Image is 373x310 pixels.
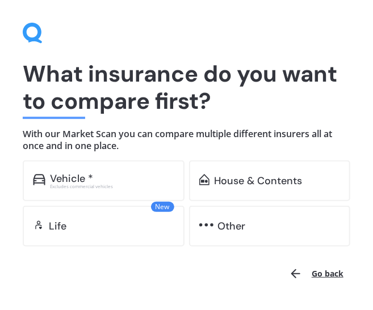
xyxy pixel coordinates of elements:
div: Excludes commercial vehicles [50,184,174,189]
div: House & Contents [214,175,302,186]
img: car.f15378c7a67c060ca3f3.svg [33,174,45,185]
h4: With our Market Scan you can compare multiple different insurers all at once and in one place. [23,128,350,151]
span: New [151,202,174,212]
h1: What insurance do you want to compare first? [23,60,350,114]
button: Go back [282,260,350,287]
div: Vehicle * [50,173,93,184]
div: Life [49,220,66,232]
div: Other [218,220,246,232]
img: life.f720d6a2d7cdcd3ad642.svg [33,219,44,231]
img: home-and-contents.b802091223b8502ef2dd.svg [199,174,210,185]
img: other.81dba5aafe580aa69f38.svg [199,219,213,231]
